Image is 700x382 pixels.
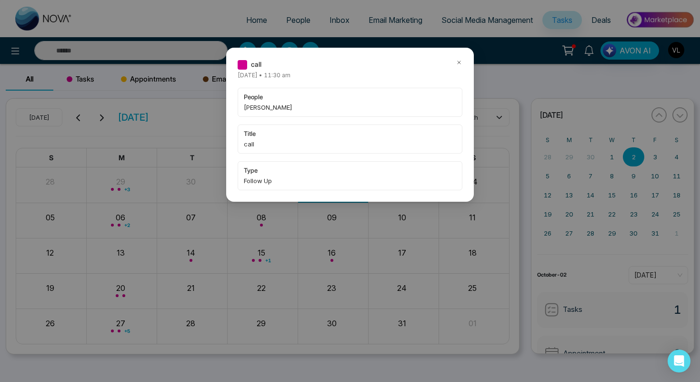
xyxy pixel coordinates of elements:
span: people [244,92,456,102]
div: Open Intercom Messenger [668,350,690,372]
span: title [244,129,456,138]
span: call [244,139,456,149]
span: [DATE] • 11:30 am [238,72,290,79]
span: Follow Up [244,176,456,186]
span: call [251,59,261,70]
span: [PERSON_NAME] [244,103,456,112]
span: type [244,165,456,175]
